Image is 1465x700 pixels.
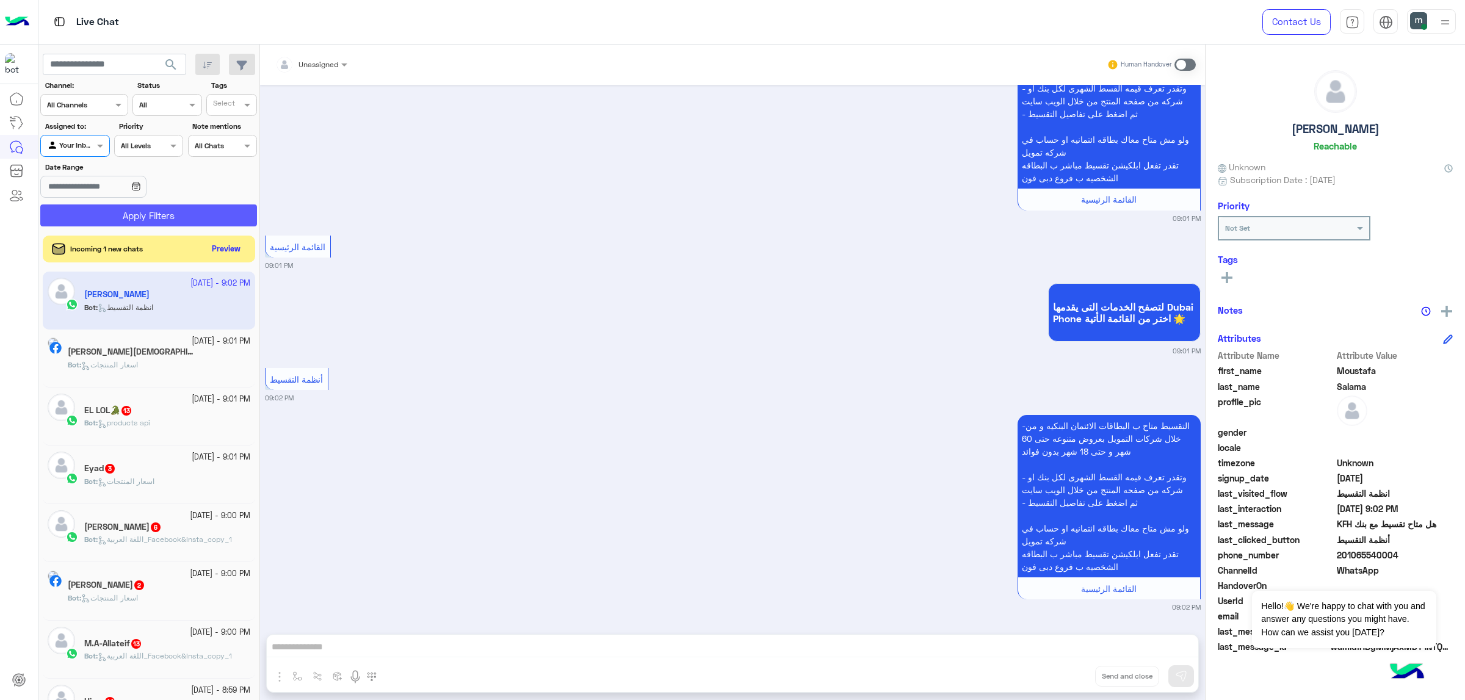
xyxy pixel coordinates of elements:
img: picture [48,571,59,582]
button: search [156,54,186,80]
span: Bot [84,651,96,660]
span: null [1337,441,1453,454]
span: هل متاح تقسيط مع بنك KFH [1337,518,1453,530]
h5: M.A-Allateif [84,638,142,649]
span: القائمة الرئيسية [1081,583,1137,594]
h5: Nada Muhammed [68,347,195,357]
small: 09:01 PM [1173,346,1201,356]
a: tab [1340,9,1364,35]
span: last_message_id [1218,640,1328,653]
span: 6 [151,522,161,532]
button: Send and close [1095,666,1159,687]
img: hulul-logo.png [1386,651,1428,694]
img: Logo [5,9,29,35]
span: أنظمة التقسيط [270,374,323,384]
span: 2025-09-22T18:00:42.645Z [1337,472,1453,485]
img: Facebook [49,575,62,587]
h5: [PERSON_NAME] [1292,122,1380,136]
span: last_visited_flow [1218,487,1334,500]
small: 09:01 PM [1173,214,1201,223]
span: profile_pic [1218,395,1334,424]
p: 22/9/2025, 9:02 PM [1018,415,1201,577]
small: [DATE] - 9:00 PM [190,510,250,522]
span: اسعار المنتجات [81,360,138,369]
img: tab [52,14,67,29]
img: picture [48,337,59,348]
span: اسعار المنتجات [81,593,138,602]
span: Subscription Date : [DATE] [1230,173,1336,186]
span: Moustafa [1337,364,1453,377]
span: phone_number [1218,549,1334,561]
img: WhatsApp [66,531,78,543]
span: اللغة العربية_Facebook&Insta_copy_1 [98,651,232,660]
b: : [68,360,81,369]
label: Assigned to: [45,121,108,132]
span: انظمة التقسيط [1337,487,1453,500]
h5: EL LOL🐊 [84,405,132,416]
h5: Eyad [84,463,116,474]
small: [DATE] - 9:00 PM [190,568,250,580]
b: : [84,535,98,544]
span: 13 [121,406,131,416]
span: 201065540004 [1337,549,1453,561]
b: Not Set [1225,223,1250,233]
span: Unknown [1218,161,1265,173]
h6: Tags [1218,254,1453,265]
h6: Priority [1218,200,1250,211]
h6: Reachable [1314,140,1357,151]
span: Bot [68,593,79,602]
span: Hello!👋 We're happy to chat with you and answer any questions you might have. How can we assist y... [1252,591,1436,648]
small: [DATE] - 9:01 PM [192,452,250,463]
span: ChannelId [1218,564,1334,577]
img: defaultAdmin.png [1315,71,1356,112]
button: Apply Filters [40,204,257,226]
h6: Notes [1218,305,1243,316]
img: 1403182699927242 [5,53,27,75]
label: Date Range [45,162,182,173]
p: 22/9/2025, 9:01 PM [1018,26,1201,189]
span: 2025-09-22T18:02:04.923Z [1337,502,1453,515]
small: [DATE] - 9:00 PM [190,627,250,638]
img: defaultAdmin.png [1337,395,1367,426]
span: Attribute Name [1218,349,1334,362]
span: null [1337,426,1453,439]
label: Channel: [45,80,127,91]
span: لتصفح الخدمات التى يقدمها Dubai Phone اختر من القائمة الأتية 🌟 [1053,301,1196,324]
b: : [84,418,98,427]
img: WhatsApp [66,648,78,660]
img: tab [1379,15,1393,29]
img: defaultAdmin.png [48,627,75,654]
h5: Hussain Sabra [68,580,145,590]
img: notes [1421,306,1431,316]
img: tab [1345,15,1359,29]
span: Attribute Value [1337,349,1453,362]
small: [DATE] - 8:59 PM [191,685,250,696]
span: اسعار المنتجات [98,477,154,486]
span: last_message [1218,518,1334,530]
small: [DATE] - 9:01 PM [192,336,250,347]
label: Priority [119,121,182,132]
span: Incoming 1 new chats [70,244,143,254]
img: WhatsApp [66,472,78,485]
b: : [68,593,81,602]
span: first_name [1218,364,1334,377]
span: email [1218,610,1334,622]
small: 09:01 PM [265,261,293,270]
h5: محمود محمد [84,522,162,532]
label: Status [137,80,200,91]
img: defaultAdmin.png [48,394,75,421]
b: : [84,477,98,486]
span: last_interaction [1218,502,1334,515]
span: 13 [131,639,141,649]
b: : [84,651,98,660]
span: search [164,57,178,72]
span: gender [1218,426,1334,439]
small: 09:02 PM [265,393,294,403]
label: Tags [211,80,256,91]
span: products api [98,418,150,427]
span: last_clicked_button [1218,533,1334,546]
a: Contact Us [1262,9,1331,35]
span: last_message_sentiment [1218,625,1334,638]
small: Human Handover [1121,60,1172,70]
img: add [1441,306,1452,317]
